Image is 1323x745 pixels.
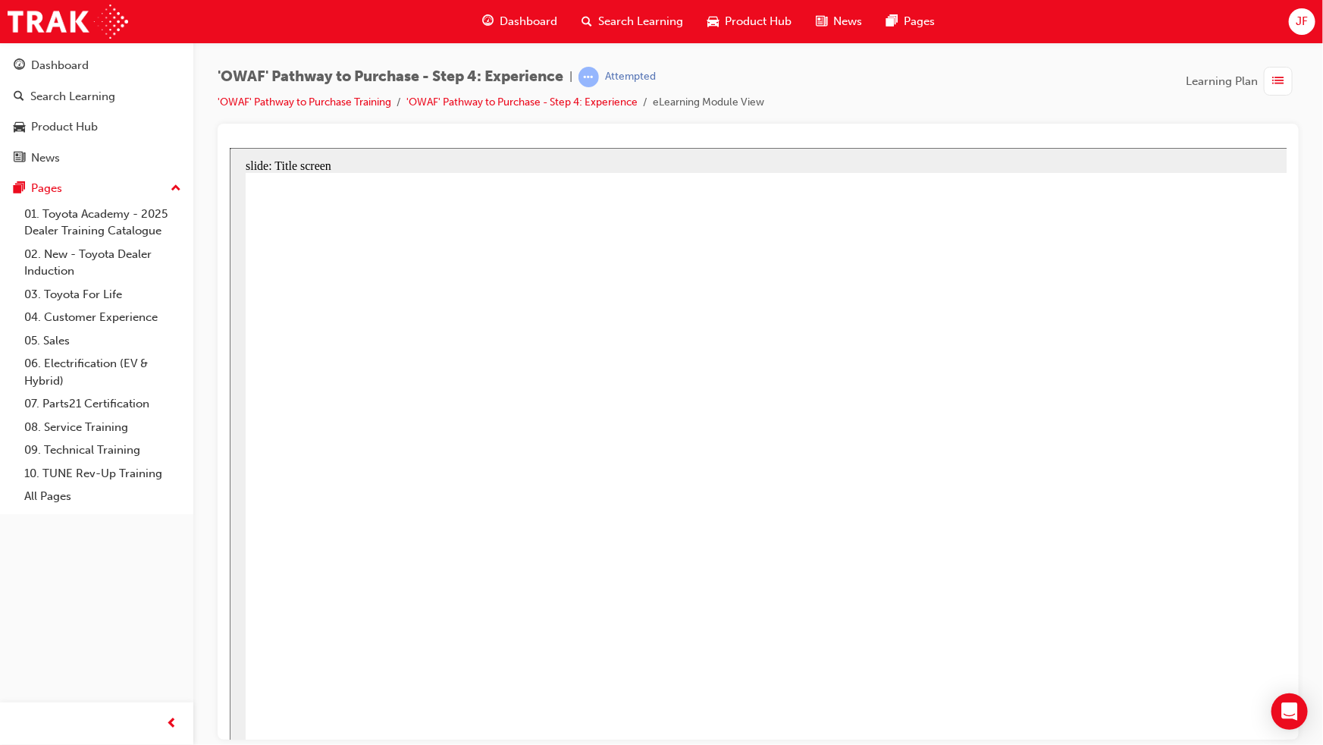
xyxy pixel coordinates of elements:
[598,13,683,30] span: Search Learning
[6,174,187,203] button: Pages
[18,485,187,508] a: All Pages
[695,6,804,37] a: car-iconProduct Hub
[6,113,187,141] a: Product Hub
[578,67,599,87] span: learningRecordVerb_ATTEMPT-icon
[14,121,25,134] span: car-icon
[874,6,947,37] a: pages-iconPages
[6,144,187,172] a: News
[18,306,187,329] a: 04. Customer Experience
[1289,8,1315,35] button: JF
[707,12,719,31] span: car-icon
[14,152,25,165] span: news-icon
[582,12,592,31] span: search-icon
[14,90,24,104] span: search-icon
[14,182,25,196] span: pages-icon
[6,49,187,174] button: DashboardSearch LearningProduct HubNews
[6,83,187,111] a: Search Learning
[18,416,187,439] a: 08. Service Training
[886,12,898,31] span: pages-icon
[725,13,792,30] span: Product Hub
[1271,693,1308,730] div: Open Intercom Messenger
[816,12,827,31] span: news-icon
[18,439,187,462] a: 09. Technical Training
[171,179,181,199] span: up-icon
[804,6,874,37] a: news-iconNews
[218,68,563,86] span: 'OWAF' Pathway to Purchase - Step 4: Experience
[569,6,695,37] a: search-iconSearch Learning
[569,68,572,86] span: |
[31,57,89,74] div: Dashboard
[18,329,187,353] a: 05. Sales
[1186,73,1258,90] span: Learning Plan
[653,94,764,112] li: eLearning Module View
[482,12,494,31] span: guage-icon
[833,13,862,30] span: News
[500,13,557,30] span: Dashboard
[18,203,187,243] a: 01. Toyota Academy - 2025 Dealer Training Catalogue
[18,243,187,283] a: 02. New - Toyota Dealer Induction
[470,6,569,37] a: guage-iconDashboard
[18,352,187,392] a: 06. Electrification (EV & Hybrid)
[18,283,187,306] a: 03. Toyota For Life
[18,392,187,416] a: 07. Parts21 Certification
[30,88,115,105] div: Search Learning
[904,13,935,30] span: Pages
[6,52,187,80] a: Dashboard
[18,462,187,486] a: 10. TUNE Rev-Up Training
[1186,67,1299,96] button: Learning Plan
[31,180,62,197] div: Pages
[1273,72,1284,91] span: list-icon
[605,70,656,84] div: Attempted
[1296,13,1308,30] span: JF
[406,96,638,108] a: 'OWAF' Pathway to Purchase - Step 4: Experience
[167,715,178,734] span: prev-icon
[8,5,128,39] img: Trak
[218,96,391,108] a: 'OWAF' Pathway to Purchase Training
[31,149,60,167] div: News
[31,118,98,136] div: Product Hub
[14,59,25,73] span: guage-icon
